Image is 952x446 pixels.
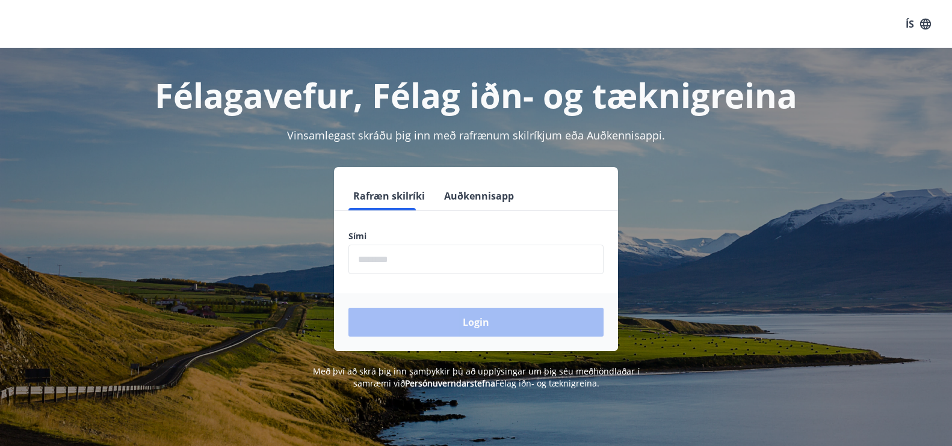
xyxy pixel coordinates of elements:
[348,182,430,210] button: Rafræn skilríki
[57,72,895,118] h1: Félagavefur, Félag iðn- og tæknigreina
[439,182,519,210] button: Auðkennisapp
[348,230,604,242] label: Sími
[287,128,665,142] span: Vinsamlegast skráðu þig inn með rafrænum skilríkjum eða Auðkennisappi.
[405,377,495,389] a: Persónuverndarstefna
[313,365,640,389] span: Með því að skrá þig inn samþykkir þú að upplýsingar um þig séu meðhöndlaðar í samræmi við Félag i...
[899,13,938,35] button: ÍS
